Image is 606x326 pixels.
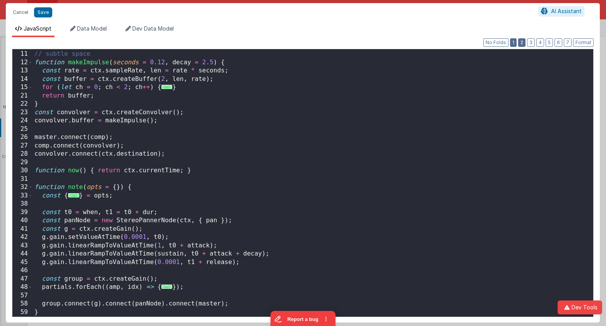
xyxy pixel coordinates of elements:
[12,275,33,283] div: 47
[12,242,33,250] div: 43
[132,25,174,32] span: Dev Data Model
[12,316,33,325] div: 60
[12,58,33,67] div: 12
[12,133,33,142] div: 26
[12,67,33,75] div: 13
[161,285,173,289] span: ...
[510,38,517,47] button: 1
[12,200,33,208] div: 38
[12,117,33,125] div: 24
[34,7,52,17] button: Save
[536,38,544,47] button: 4
[161,85,173,89] span: ...
[573,38,594,47] button: Format
[538,6,584,16] button: AI Assistant
[12,300,33,308] div: 58
[558,300,602,314] button: Dev Tools
[12,108,33,117] div: 23
[564,38,572,47] button: 7
[555,38,562,47] button: 6
[12,208,33,217] div: 39
[12,292,33,300] div: 57
[518,38,526,47] button: 2
[12,83,33,92] div: 15
[12,166,33,175] div: 30
[12,266,33,275] div: 46
[12,50,33,58] div: 11
[12,150,33,158] div: 28
[12,158,33,167] div: 29
[12,75,33,84] div: 14
[12,92,33,100] div: 21
[12,142,33,150] div: 27
[12,216,33,225] div: 40
[12,308,33,317] div: 59
[551,8,582,14] span: AI Assistant
[12,100,33,108] div: 22
[12,258,33,267] div: 45
[24,25,51,32] span: JavaScript
[12,125,33,134] div: 25
[12,233,33,242] div: 42
[12,183,33,192] div: 32
[527,38,535,47] button: 3
[77,25,107,32] span: Data Model
[546,38,553,47] button: 5
[12,175,33,184] div: 31
[9,7,32,18] button: Cancel
[12,192,33,200] div: 33
[68,193,79,197] span: ...
[483,38,508,47] button: No Folds
[12,250,33,258] div: 44
[12,225,33,233] div: 41
[12,283,33,292] div: 48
